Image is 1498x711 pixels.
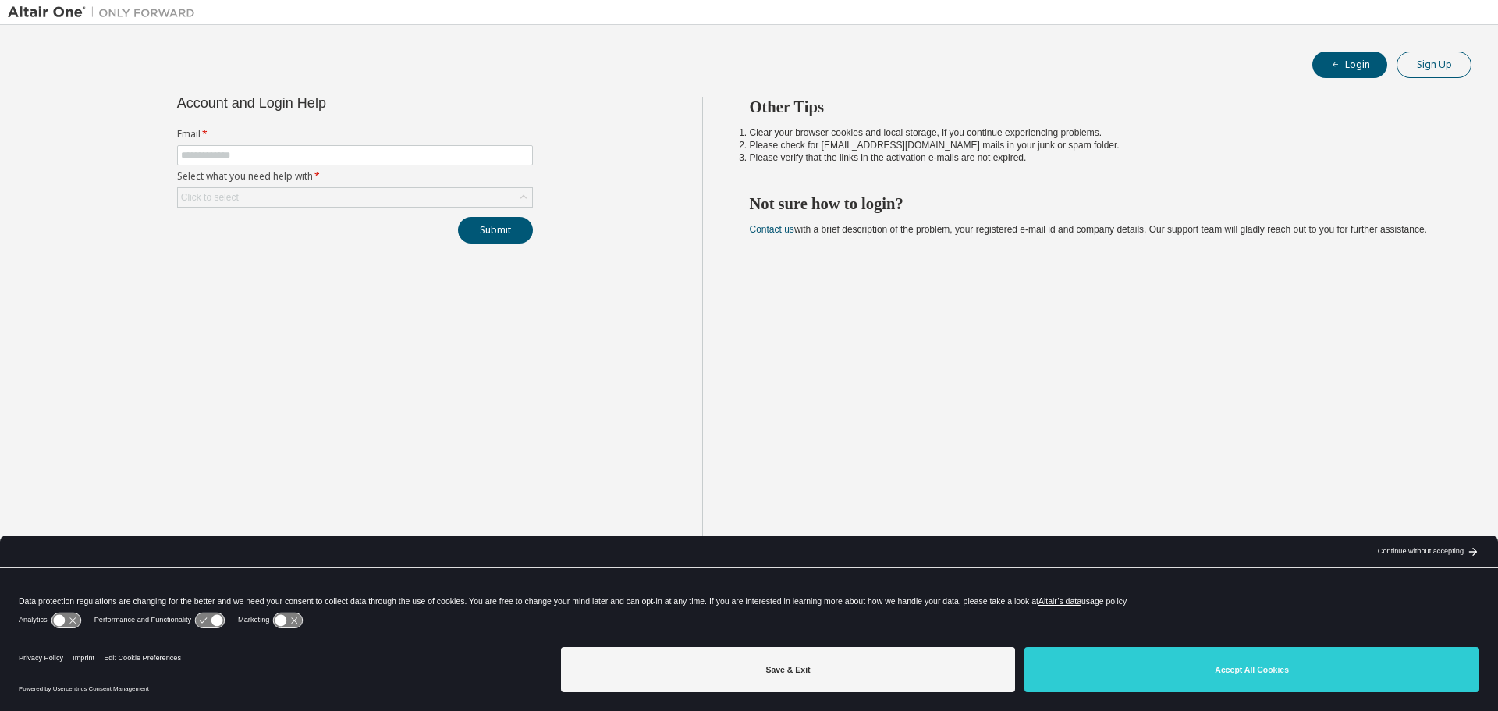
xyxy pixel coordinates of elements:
[750,224,794,235] a: Contact us
[458,217,533,244] button: Submit
[750,97,1444,117] h2: Other Tips
[8,5,203,20] img: Altair One
[750,224,1427,235] span: with a brief description of the problem, your registered e-mail id and company details. Our suppo...
[750,126,1444,139] li: Clear your browser cookies and local storage, if you continue experiencing problems.
[750,194,1444,214] h2: Not sure how to login?
[181,191,239,204] div: Click to select
[177,97,462,109] div: Account and Login Help
[178,188,532,207] div: Click to select
[1397,52,1471,78] button: Sign Up
[1312,52,1387,78] button: Login
[750,139,1444,151] li: Please check for [EMAIL_ADDRESS][DOMAIN_NAME] mails in your junk or spam folder.
[177,128,533,140] label: Email
[750,151,1444,164] li: Please verify that the links in the activation e-mails are not expired.
[177,170,533,183] label: Select what you need help with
